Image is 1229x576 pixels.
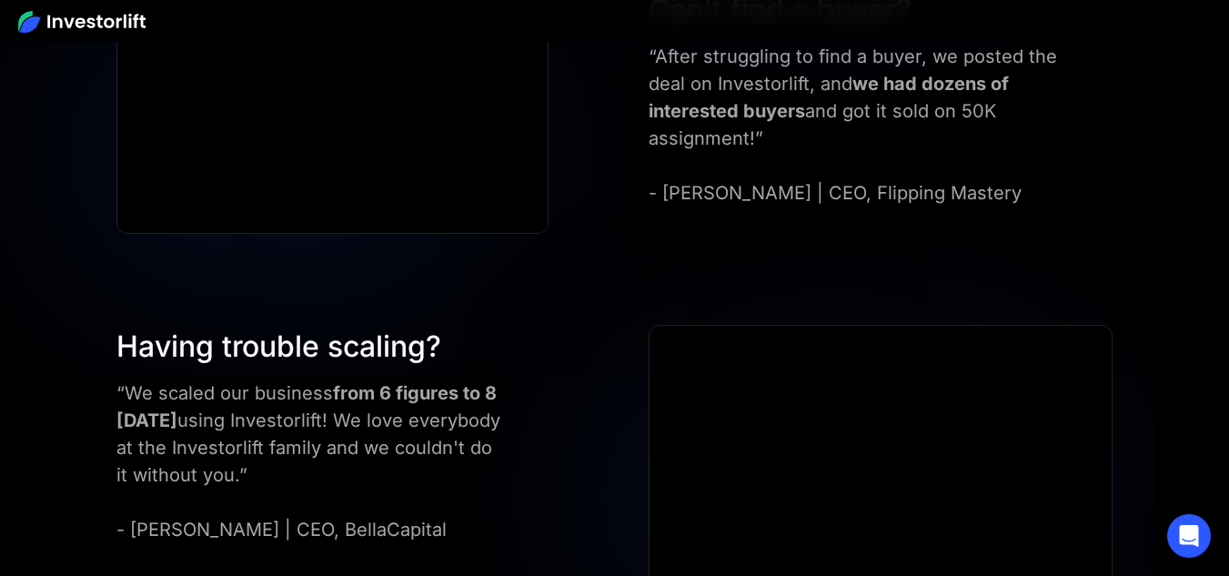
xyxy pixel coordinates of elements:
[649,43,1066,207] div: “After struggling to find a buyer, we posted the deal on Investorlift, and and got it sold on 50K...
[116,379,506,543] div: “We scaled our business using Investorlift! We love everybody at the Investorlift family and we c...
[116,325,506,369] div: Having trouble scaling?
[1167,514,1211,558] div: Open Intercom Messenger
[116,382,497,431] strong: from 6 figures to 8 [DATE]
